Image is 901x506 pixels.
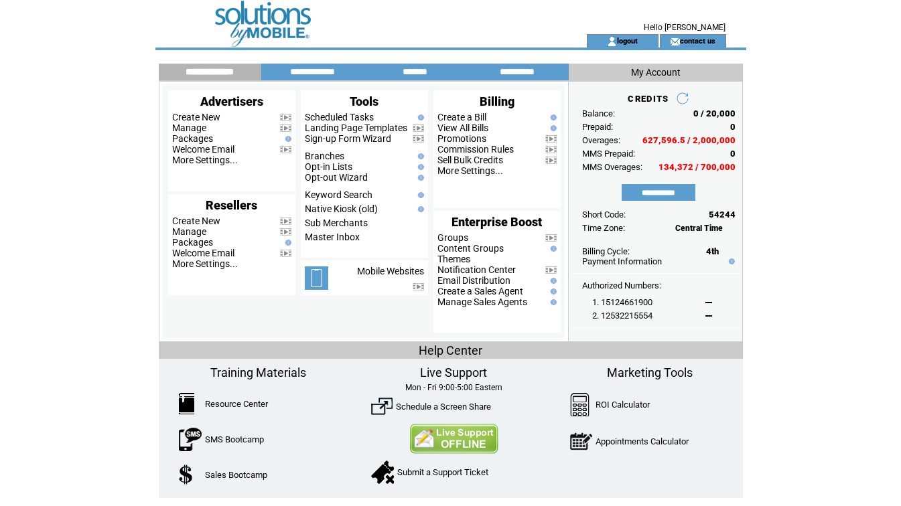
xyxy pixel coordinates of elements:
[570,430,592,453] img: AppointmentCalc.png
[545,234,557,242] img: video.png
[631,67,681,78] span: My Account
[405,383,502,392] span: Mon - Fri 9:00-5:00 Eastern
[547,125,557,131] img: help.gif
[437,275,510,286] a: Email Distribution
[206,198,257,212] span: Resellers
[582,280,661,290] span: Authorized Numbers:
[179,393,194,414] img: ResourceCenter.png
[415,153,424,159] img: help.gif
[545,266,557,274] img: video.png
[547,299,557,305] img: help.gif
[305,189,372,200] a: Keyword Search
[305,172,368,183] a: Opt-out Wizard
[437,155,503,165] a: Sell Bulk Credits
[305,133,391,144] a: Sign-up Form Wizard
[592,297,652,307] span: 1. 15124661900
[437,112,486,122] a: Create a Bill
[725,258,735,264] img: help.gif
[200,94,263,108] span: Advertisers
[693,108,736,118] span: 0 / 20,000
[415,114,424,120] img: help.gif
[280,114,291,121] img: video.png
[409,424,498,454] img: Contact Us
[172,237,213,248] a: Packages
[413,124,424,132] img: video.png
[547,246,557,252] img: help.gif
[396,402,491,412] a: Schedule a Screen Share
[607,365,693,379] span: Marketing Tools
[437,144,514,155] a: Commission Rules
[413,135,424,143] img: video.png
[280,124,291,132] img: video.png
[582,135,620,145] span: Overages:
[179,465,194,485] img: SalesBootcamp.png
[172,112,220,122] a: Create New
[582,223,625,233] span: Time Zone:
[172,122,206,133] a: Manage
[437,232,468,243] a: Groups
[172,216,220,226] a: Create New
[280,228,291,236] img: video.png
[172,248,234,258] a: Welcome Email
[350,94,378,108] span: Tools
[419,343,482,357] span: Help Center
[437,165,503,176] a: More Settings...
[172,155,238,165] a: More Settings...
[582,122,613,132] span: Prepaid:
[437,297,527,307] a: Manage Sales Agents
[371,460,394,484] img: SupportTicket.png
[305,218,368,228] a: Sub Merchants
[670,36,680,47] img: contact_us_icon.gif
[545,157,557,164] img: video.png
[172,226,206,237] a: Manage
[415,175,424,181] img: help.gif
[415,192,424,198] img: help.gif
[607,36,617,47] img: account_icon.gif
[305,161,352,172] a: Opt-in Lists
[596,436,689,446] a: Appointments Calculator
[415,206,424,212] img: help.gif
[205,399,268,409] a: Resource Center
[547,288,557,294] img: help.gif
[706,246,719,256] span: 4th
[172,144,234,155] a: Welcome Email
[205,470,267,480] a: Sales Bootcamp
[596,400,650,410] a: ROI Calculator
[582,108,615,118] span: Balance:
[642,135,736,145] span: 627,596.5 / 2,000,000
[280,146,291,153] img: video.png
[680,36,715,45] a: contact us
[545,146,557,153] img: video.png
[305,266,328,290] img: mobile-websites.png
[582,149,635,159] span: MMS Prepaid:
[305,203,378,214] a: Native Kiosk (old)
[413,283,424,290] img: video.png
[547,278,557,284] img: help.gif
[709,209,736,220] span: 54244
[210,365,306,379] span: Training Materials
[582,246,630,256] span: Billing Cycle:
[357,266,424,276] a: Mobile Websites
[280,218,291,225] img: video.png
[730,122,736,132] span: 0
[282,136,291,142] img: help.gif
[172,258,238,269] a: More Settings...
[437,133,486,144] a: Promotions
[437,286,523,297] a: Create a Sales Agent
[437,264,516,275] a: Notification Center
[437,254,470,264] a: Themes
[582,162,642,172] span: MMS Overages:
[282,240,291,246] img: help.gif
[179,428,202,451] img: SMSBootcamp.png
[397,467,488,477] a: Submit a Support Ticket
[628,94,669,104] span: CREDITS
[644,23,725,32] span: Hello [PERSON_NAME]
[592,311,652,321] span: 2. 12532215554
[547,114,557,120] img: help.gif
[205,434,264,444] a: SMS Bootcamp
[420,365,487,379] span: Live Support
[305,232,360,242] a: Master Inbox
[280,250,291,257] img: video.png
[305,151,344,161] a: Branches
[371,396,393,417] img: ScreenShare.png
